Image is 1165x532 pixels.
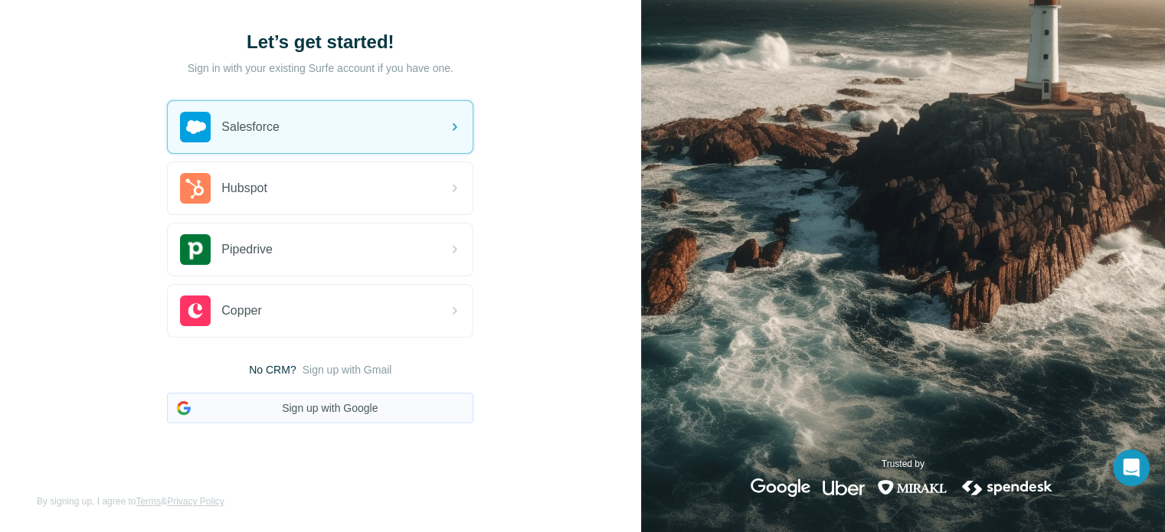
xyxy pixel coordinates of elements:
[249,362,296,377] span: No CRM?
[167,393,473,423] button: Sign up with Google
[180,234,211,265] img: pipedrive's logo
[221,302,261,320] span: Copper
[1113,449,1150,486] div: Open Intercom Messenger
[37,494,224,508] span: By signing up, I agree to &
[180,295,211,326] img: copper's logo
[167,496,224,507] a: Privacy Policy
[136,496,161,507] a: Terms
[751,478,810,497] img: google's logo
[877,478,947,497] img: mirakl's logo
[221,240,273,259] span: Pipedrive
[882,457,924,471] p: Trusted by
[221,118,280,136] span: Salesforce
[221,179,267,197] span: Hubspot
[188,60,453,76] p: Sign in with your existing Surfe account if you have one.
[823,478,865,497] img: uber's logo
[180,112,211,142] img: salesforce's logo
[303,362,392,377] button: Sign up with Gmail
[960,478,1055,497] img: spendesk's logo
[180,173,211,204] img: hubspot's logo
[167,30,473,54] h1: Let’s get started!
